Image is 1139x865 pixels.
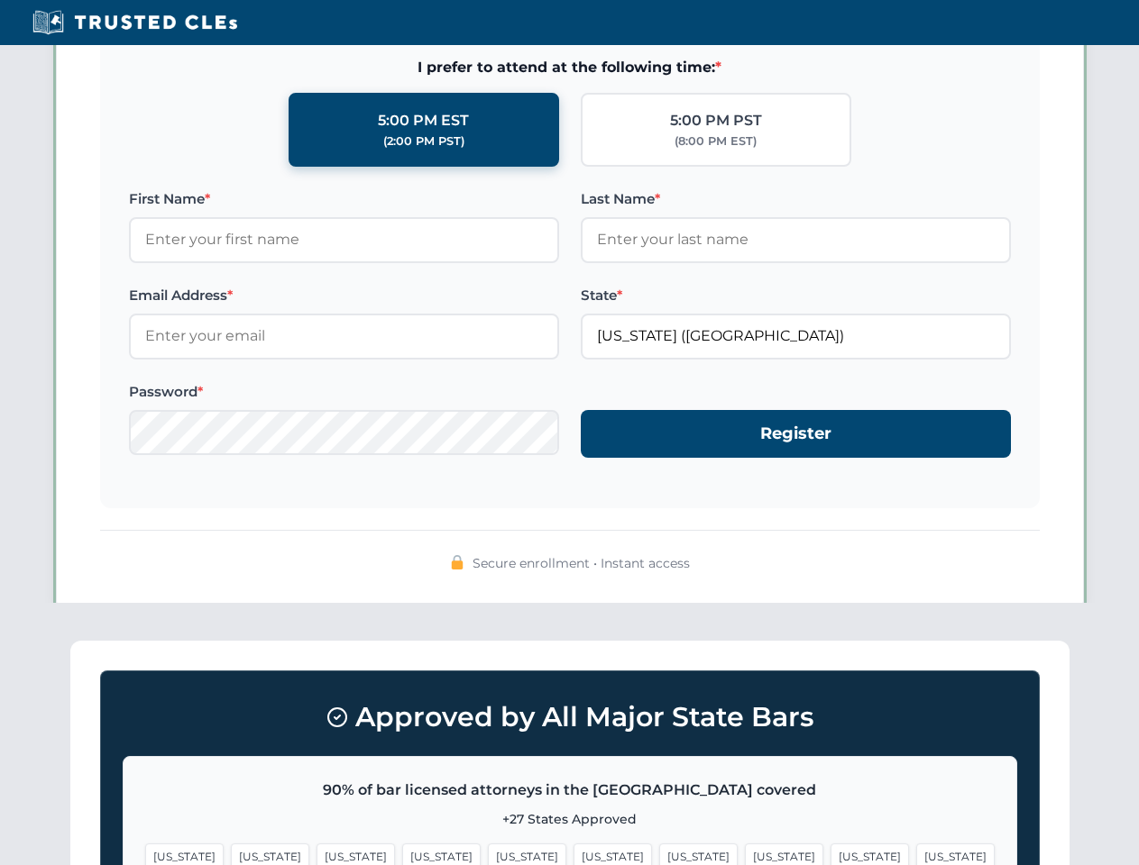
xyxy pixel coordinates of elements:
[129,285,559,306] label: Email Address
[450,555,464,569] img: 🔒
[383,132,464,150] div: (2:00 PM PST)
[675,132,757,150] div: (8:00 PM EST)
[581,410,1011,458] button: Register
[581,285,1011,306] label: State
[670,109,762,132] div: 5:00 PM PST
[581,217,1011,262] input: Enter your last name
[123,693,1017,742] h3: Approved by All Major State Bars
[129,381,559,403] label: Password
[129,188,559,210] label: First Name
[129,217,559,262] input: Enter your first name
[378,109,469,132] div: 5:00 PM EST
[473,553,690,573] span: Secure enrollment • Instant access
[129,56,1011,79] span: I prefer to attend at the following time:
[145,809,995,829] p: +27 States Approved
[27,9,243,36] img: Trusted CLEs
[129,314,559,359] input: Enter your email
[145,778,995,802] p: 90% of bar licensed attorneys in the [GEOGRAPHIC_DATA] covered
[581,188,1011,210] label: Last Name
[581,314,1011,359] input: Florida (FL)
